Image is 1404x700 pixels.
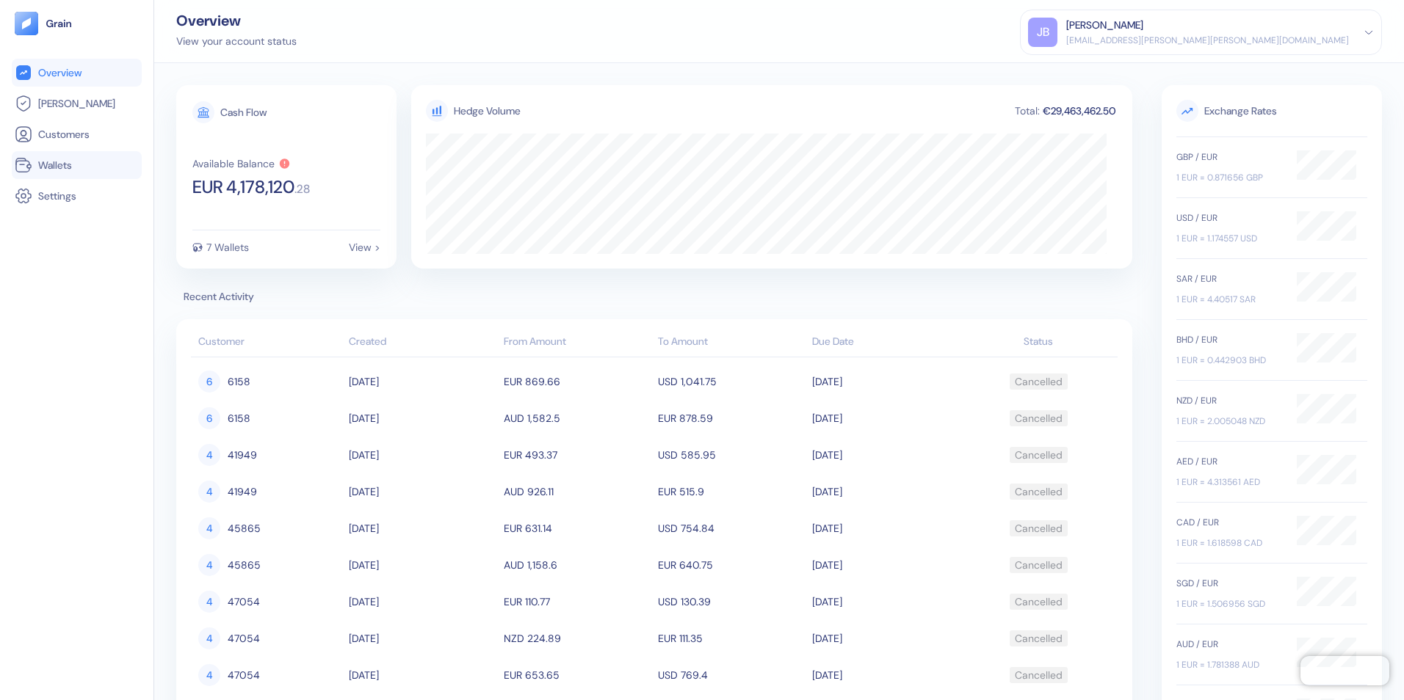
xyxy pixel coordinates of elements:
span: [PERSON_NAME] [38,96,115,111]
div: Cash Flow [220,107,267,117]
span: Exchange Rates [1176,100,1367,122]
td: AUD 926.11 [500,473,654,510]
td: EUR 653.65 [500,657,654,693]
div: 7 Wallets [206,242,249,252]
a: Settings [15,187,139,205]
td: USD 1,041.75 [654,363,808,400]
div: NZD / EUR [1176,394,1282,407]
div: 1 EUR = 4.313561 AED [1176,475,1282,489]
a: Wallets [15,156,139,174]
span: 6158 [228,406,250,431]
div: SAR / EUR [1176,272,1282,285]
td: [DATE] [345,510,499,547]
div: [PERSON_NAME] [1066,18,1143,33]
div: 6 [198,371,220,393]
td: [DATE] [345,473,499,510]
td: USD 585.95 [654,437,808,473]
button: Available Balance [192,158,291,169]
td: EUR 515.9 [654,473,808,510]
div: 1 EUR = 1.506956 SGD [1176,597,1282,610]
td: [DATE] [808,620,963,657]
span: Recent Activity [176,289,1132,305]
td: AUD 1,158.6 [500,547,654,583]
div: CAD / EUR [1176,516,1282,529]
th: Due Date [808,328,963,357]
img: logo-tablet-V2.svg [15,12,38,35]
div: View your account status [176,34,297,49]
div: BHD / EUR [1176,333,1282,346]
td: [DATE] [345,363,499,400]
span: 6158 [228,369,250,394]
th: To Amount [654,328,808,357]
div: Cancelled [1015,589,1063,614]
div: Available Balance [192,158,275,169]
td: [DATE] [345,657,499,693]
div: 4 [198,664,220,686]
span: 41949 [228,442,257,467]
td: [DATE] [808,547,963,583]
div: 4 [198,517,220,539]
td: [DATE] [808,400,963,437]
span: 41949 [228,479,257,504]
div: 4 [198,591,220,613]
div: Cancelled [1015,516,1063,541]
td: NZD 224.89 [500,620,654,657]
a: Overview [15,64,139,81]
th: From Amount [500,328,654,357]
div: 1 EUR = 1.174557 USD [1176,232,1282,245]
th: Customer [191,328,345,357]
div: Status [967,334,1110,349]
a: [PERSON_NAME] [15,95,139,112]
div: GBP / EUR [1176,150,1282,164]
td: [DATE] [345,400,499,437]
div: SGD / EUR [1176,577,1282,590]
td: [DATE] [808,510,963,547]
td: [DATE] [808,437,963,473]
span: EUR 4,178,120 [192,178,294,196]
div: 1 EUR = 0.442903 BHD [1176,354,1282,367]
div: AED / EUR [1176,455,1282,468]
span: 47054 [228,589,260,614]
div: Overview [176,13,297,28]
div: Cancelled [1015,663,1063,688]
td: EUR 493.37 [500,437,654,473]
div: JB [1028,18,1057,47]
td: [DATE] [808,473,963,510]
div: Hedge Volume [454,103,521,119]
span: 45865 [228,553,261,577]
td: EUR 631.14 [500,510,654,547]
div: 4 [198,554,220,576]
div: 1 EUR = 1.781388 AUD [1176,658,1282,671]
span: 45865 [228,516,261,541]
td: USD 130.39 [654,583,808,620]
div: Total: [1013,106,1041,116]
td: EUR 869.66 [500,363,654,400]
img: logo [46,18,73,29]
td: AUD 1,582.5 [500,400,654,437]
td: [DATE] [345,437,499,473]
span: Customers [38,127,90,142]
span: 47054 [228,626,260,651]
td: [DATE] [345,547,499,583]
td: EUR 110.77 [500,583,654,620]
div: 1 EUR = 0.871656 GBP [1176,171,1282,184]
span: Settings [38,189,76,203]
th: Created [345,328,499,357]
td: [DATE] [345,583,499,620]
div: 1 EUR = 4.40517 SAR [1176,293,1282,306]
div: Cancelled [1015,406,1063,431]
td: EUR 640.75 [654,547,808,583]
div: €29,463,462.50 [1041,106,1118,116]
td: [DATE] [808,363,963,400]
div: 1 EUR = 2.005048 NZD [1176,415,1282,428]
iframe: Chatra live chat [1300,656,1389,685]
td: USD 769.4 [654,657,808,693]
td: [DATE] [345,620,499,657]
span: 47054 [228,663,260,688]
td: EUR 111.35 [654,620,808,657]
div: 4 [198,481,220,503]
td: USD 754.84 [654,510,808,547]
div: 4 [198,444,220,466]
span: Wallets [38,158,72,172]
div: Cancelled [1015,479,1063,504]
